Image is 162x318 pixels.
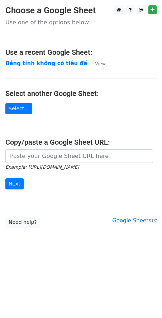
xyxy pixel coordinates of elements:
small: Example: [URL][DOMAIN_NAME] [5,164,79,170]
small: View [95,61,106,66]
a: View [88,60,106,67]
input: Next [5,178,24,189]
a: Google Sheets [112,217,157,224]
input: Paste your Google Sheet URL here [5,149,153,163]
p: Use one of the options below... [5,19,157,26]
h3: Choose a Google Sheet [5,5,157,16]
h4: Use a recent Google Sheet: [5,48,157,57]
a: Bảng tính không có tiêu đề [5,60,87,67]
a: Need help? [5,217,40,228]
a: Select... [5,103,32,114]
h4: Copy/paste a Google Sheet URL: [5,138,157,146]
h4: Select another Google Sheet: [5,89,157,98]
